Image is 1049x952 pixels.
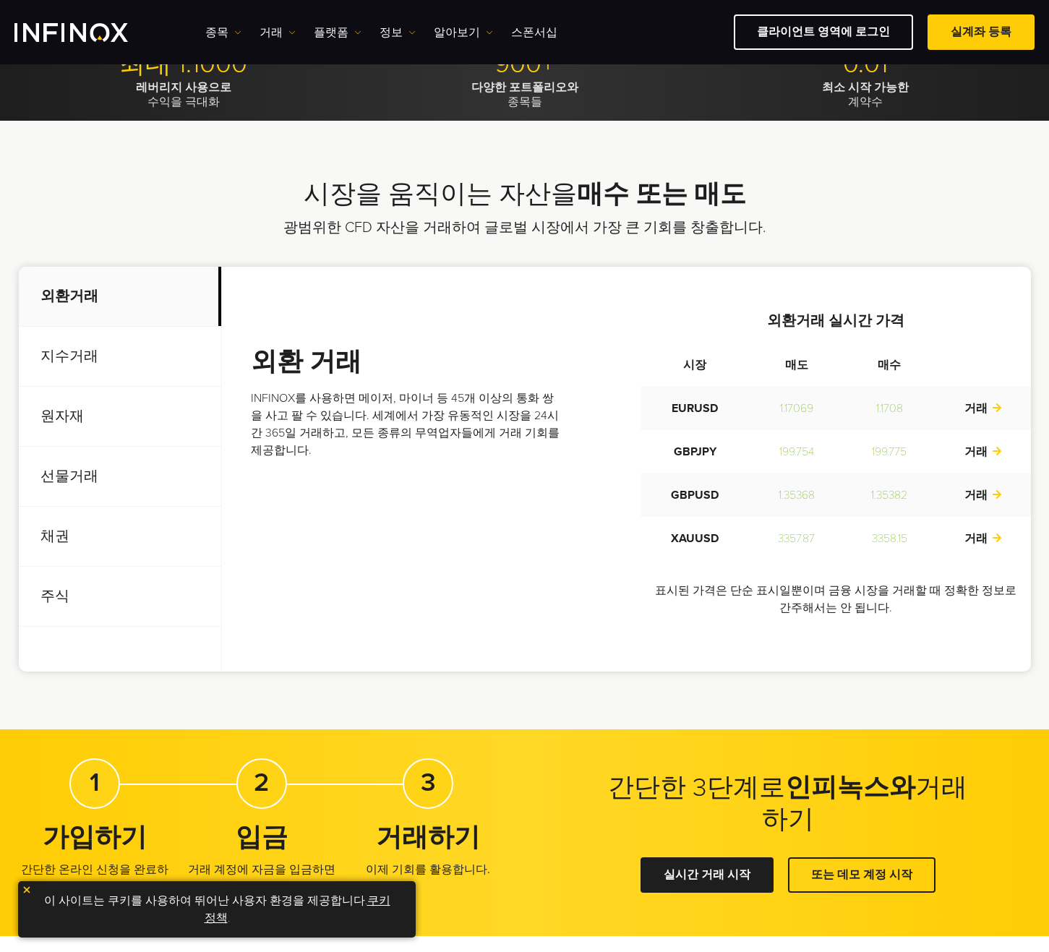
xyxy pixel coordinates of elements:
td: 199.754 [750,430,844,473]
strong: 2 [254,767,269,798]
p: 주식 [19,567,221,627]
td: GBPUSD [641,473,750,517]
td: 199.775 [843,430,935,473]
a: 클라이언트 영역에 로그인 [734,14,913,50]
strong: 매수 또는 매도 [577,179,746,210]
td: 3358.15 [843,517,935,560]
p: 광범위한 CFD 자산을 거래하여 글로벌 시장에서 가장 큰 기회를 창출합니다. [190,218,859,238]
p: 거래 계정에 자금을 입금하면 바로 사용할 수 있습니다 [185,861,338,896]
a: 스폰서십 [511,24,557,41]
strong: 최소 시작 가능한 [822,80,909,95]
p: 간단한 온라인 신청을 완료하고 설정할 계정을 확인합니다 [19,861,171,896]
a: 또는 데모 계정 시작 [788,857,935,893]
strong: 1 [90,767,100,798]
a: 실계좌 등록 [928,14,1035,50]
a: 실시간 거래 시작 [641,857,774,893]
a: 알아보기 [434,24,493,41]
a: 거래 [964,445,1002,459]
td: 1.1708 [843,387,935,430]
a: 플랫폼 [314,24,361,41]
td: 3357.87 [750,517,844,560]
p: 수익을 극대화 [19,80,349,109]
strong: 거래하기 [376,822,480,853]
td: EURUSD [641,387,750,430]
a: 거래 [964,401,1002,416]
strong: 인피녹스와 [785,772,915,803]
td: 1.35382 [843,473,935,517]
a: 정보 [380,24,416,41]
h2: 시장을 움직이는 자산을 [19,179,1031,210]
p: 선물거래 [19,447,221,507]
p: 원자재 [19,387,221,447]
p: INFINOX를 사용하면 메이저, 마이너 등 45개 이상의 통화 쌍을 사고 팔 수 있습니다. 세계에서 가장 유동적인 시장을 24시간 365일 거래하고, 모든 종류의 무역업자들... [251,390,563,459]
strong: 입금 [236,822,288,853]
strong: 가입하기 [43,822,147,853]
th: 매도 [750,343,844,387]
a: 거래 [260,24,296,41]
strong: 외환 거래 [251,346,361,377]
th: 시장 [641,343,750,387]
strong: 레버리지 사용으로 [136,80,231,95]
td: 1.17069 [750,387,844,430]
p: 표시된 가격은 단순 표시일뿐이며 금융 시장을 거래할 때 정확한 정보로 간주해서는 안 됩니다. [641,582,1031,617]
td: XAUUSD [641,517,750,560]
td: 1.35368 [750,473,844,517]
td: GBPJPY [641,430,750,473]
p: 외환거래 [19,267,221,327]
p: 계약수 [701,80,1031,109]
p: 이 사이트는 쿠키를 사용하여 뛰어난 사용자 환경을 제공합니다. . [25,888,408,930]
a: 거래 [964,488,1002,502]
a: 종목 [205,24,241,41]
strong: 다양한 포트폴리오와 [471,80,578,95]
th: 매수 [843,343,935,387]
p: 이제 기회를 활용합니다. [352,861,505,878]
p: 종목들 [359,80,690,109]
a: INFINOX Logo [14,23,162,42]
strong: 외환거래 실시간 가격 [767,312,904,330]
h2: 간단한 3단계로 거래하기 [607,772,969,836]
p: 지수거래 [19,327,221,387]
strong: 3 [421,767,436,798]
img: yellow close icon [22,885,32,895]
p: 채권 [19,507,221,567]
a: 거래 [964,531,1002,546]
